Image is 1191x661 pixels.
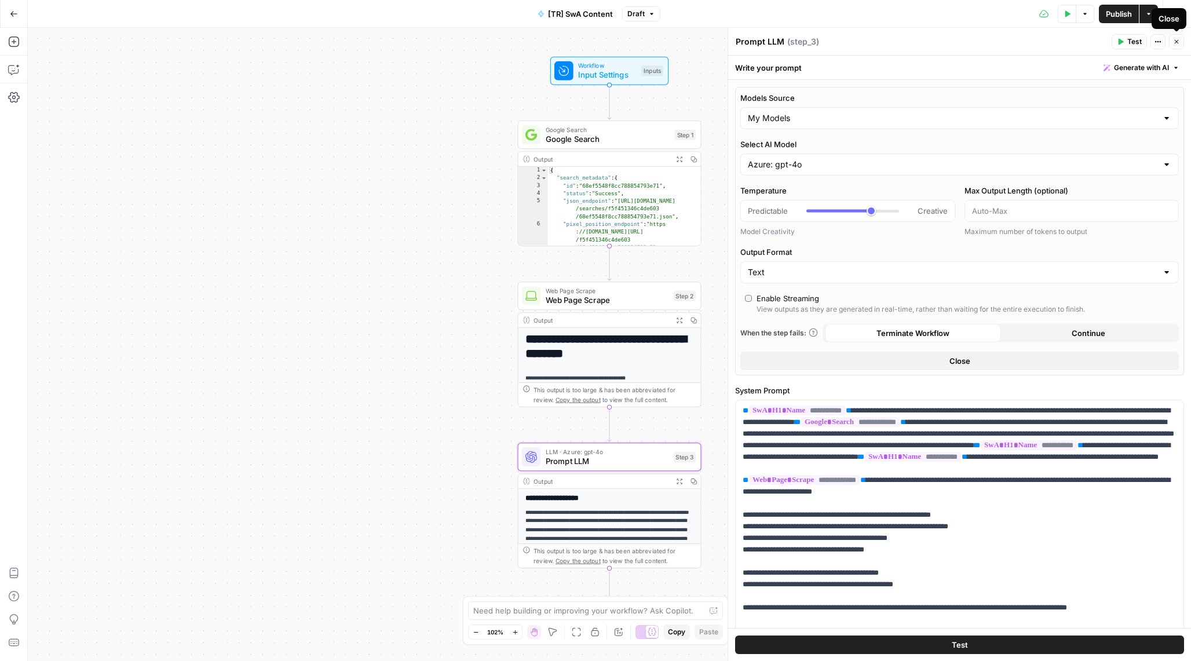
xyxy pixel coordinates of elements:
[531,5,620,23] button: [TR] SwA Content
[787,36,819,48] span: ( step_3 )
[546,455,669,467] span: Prompt LLM
[965,185,1179,196] label: Max Output Length (optional)
[534,315,668,324] div: Output
[748,159,1157,170] input: Azure: gpt-4o
[556,557,601,564] span: Copy the output
[608,246,611,280] g: Edge from step_1 to step_2
[546,447,669,456] span: LLM · Azure: gpt-4o
[608,407,611,441] g: Edge from step_2 to step_3
[518,182,548,189] div: 3
[757,304,1085,315] div: View outputs as they are generated in real-time, rather than waiting for the entire execution to ...
[695,625,723,640] button: Paste
[534,154,668,163] div: Output
[518,190,548,198] div: 4
[965,227,1179,237] div: Maximum number of tokens to output
[972,205,1172,217] input: Auto-Max
[748,112,1157,124] input: My Models
[1099,60,1184,75] button: Generate with AI
[546,133,670,145] span: Google Search
[740,246,1179,258] label: Output Format
[952,639,968,651] span: Test
[534,385,696,404] div: This output is too large & has been abbreviated for review. to view the full content.
[1099,5,1139,23] button: Publish
[740,92,1179,104] label: Models Source
[487,627,503,637] span: 102%
[1106,8,1132,20] span: Publish
[663,625,690,640] button: Copy
[735,385,1184,396] label: System Prompt
[949,355,970,367] span: Close
[641,65,663,76] div: Inputs
[608,85,611,119] g: Edge from start to step_1
[578,69,637,81] span: Input Settings
[518,221,548,259] div: 6
[534,476,668,485] div: Output
[673,452,696,462] div: Step 3
[1114,63,1169,73] span: Generate with AI
[518,167,548,174] div: 1
[534,546,696,565] div: This output is too large & has been abbreviated for review. to view the full content.
[1001,324,1177,342] button: Continue
[546,294,669,306] span: Web Page Scrape
[740,352,1179,370] button: Close
[627,9,645,19] span: Draft
[518,174,548,182] div: 2
[745,295,752,302] input: Enable StreamingView outputs as they are generated in real-time, rather than waiting for the enti...
[518,57,702,85] div: WorkflowInput SettingsInputs
[578,61,637,70] span: Workflow
[748,205,788,217] span: Predictable
[608,568,611,602] g: Edge from step_3 to end
[740,138,1179,150] label: Select AI Model
[546,286,669,295] span: Web Page Scrape
[876,327,949,339] span: Terminate Workflow
[1112,34,1147,49] button: Test
[736,36,784,48] textarea: Prompt LLM
[1072,327,1105,339] span: Continue
[918,205,948,217] span: Creative
[668,627,685,637] span: Copy
[540,167,547,174] span: Toggle code folding, rows 1 through 331
[740,185,955,196] label: Temperature
[699,627,718,637] span: Paste
[735,636,1184,654] button: Test
[518,198,548,221] div: 5
[740,227,955,237] div: Model Creativity
[728,56,1191,79] div: Write your prompt
[748,266,1157,278] input: Text
[546,125,670,134] span: Google Search
[757,293,819,304] div: Enable Streaming
[740,328,818,338] a: When the step fails:
[622,6,660,21] button: Draft
[548,8,613,20] span: [TR] SwA Content
[540,174,547,182] span: Toggle code folding, rows 2 through 12
[674,129,696,140] div: Step 1
[673,290,696,301] div: Step 2
[556,396,601,403] span: Copy the output
[518,120,702,246] div: Google SearchGoogle SearchStep 1Output{ "search_metadata":{ "id":"68ef5548f8cc788854793e71", "sta...
[1127,36,1142,47] span: Test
